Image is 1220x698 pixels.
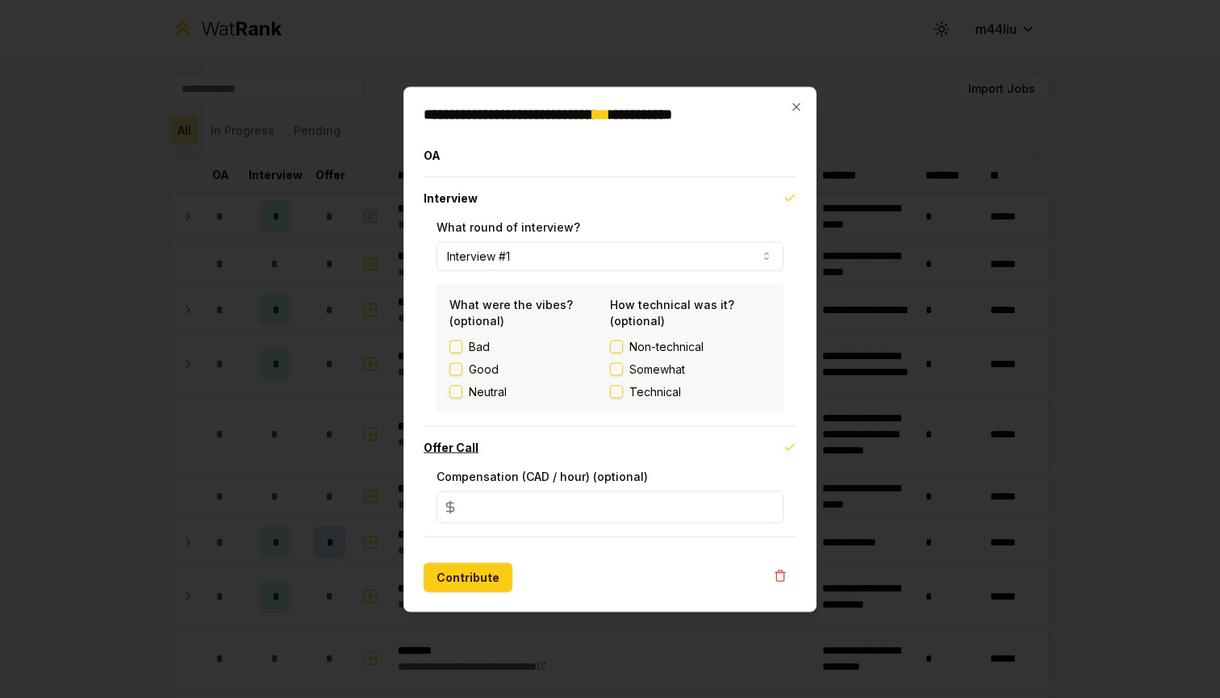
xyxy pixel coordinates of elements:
[610,362,623,375] button: Somewhat
[629,383,681,399] span: Technical
[437,469,648,483] label: Compensation (CAD / hour) (optional)
[437,219,580,233] label: What round of interview?
[449,297,573,327] label: What were the vibes? (optional)
[424,134,796,176] button: OA
[469,383,507,399] label: Neutral
[610,297,734,327] label: How technical was it? (optional)
[629,361,685,377] span: Somewhat
[424,177,796,219] button: Interview
[610,340,623,353] button: Non-technical
[629,338,704,354] span: Non-technical
[469,338,490,354] label: Bad
[424,426,796,468] button: Offer Call
[469,361,499,377] label: Good
[424,219,796,425] div: Interview
[424,468,796,536] div: Offer Call
[610,385,623,398] button: Technical
[424,562,512,591] button: Contribute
